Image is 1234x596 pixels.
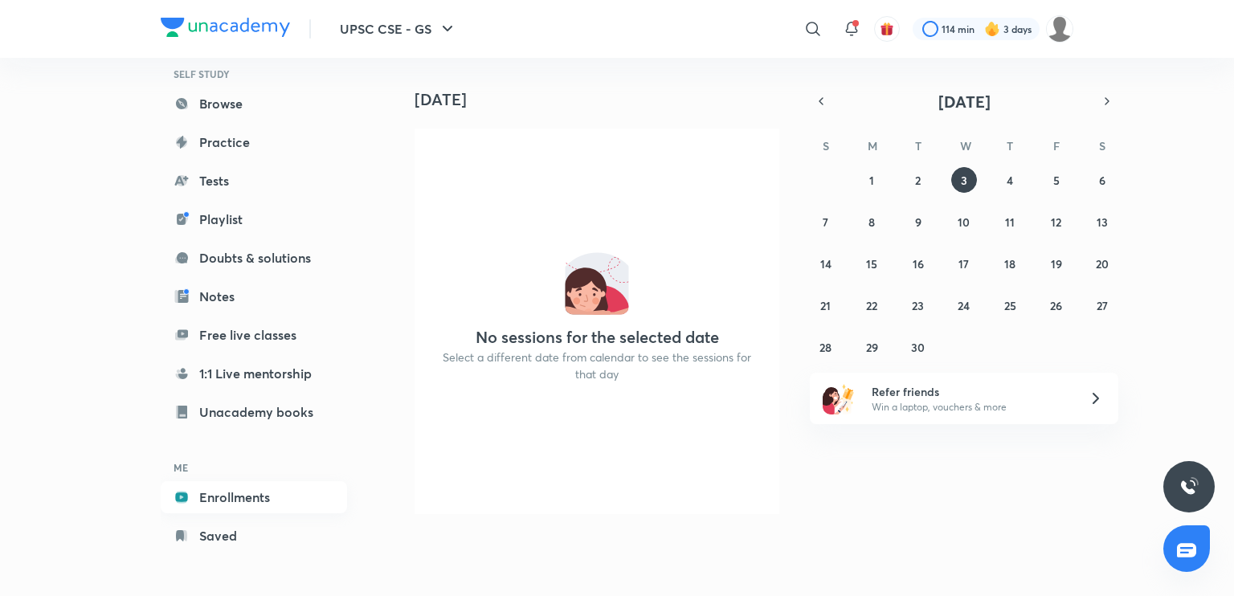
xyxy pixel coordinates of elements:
button: September 30, 2025 [905,334,931,360]
a: Enrollments [161,481,347,513]
button: September 10, 2025 [951,209,977,235]
abbr: September 30, 2025 [911,340,925,355]
abbr: Wednesday [960,138,971,153]
a: Saved [161,520,347,552]
img: ttu [1179,477,1199,496]
abbr: Thursday [1007,138,1013,153]
img: No events [565,251,629,315]
button: September 4, 2025 [997,167,1023,193]
button: [DATE] [832,90,1096,112]
abbr: September 7, 2025 [823,214,828,230]
img: avatar [880,22,894,36]
a: Doubts & solutions [161,242,347,274]
button: September 5, 2025 [1044,167,1069,193]
button: September 22, 2025 [859,292,885,318]
button: September 6, 2025 [1089,167,1115,193]
abbr: September 11, 2025 [1005,214,1015,230]
h6: Refer friends [872,383,1069,400]
abbr: Saturday [1099,138,1105,153]
img: streak [984,21,1000,37]
abbr: September 12, 2025 [1051,214,1061,230]
button: September 27, 2025 [1089,292,1115,318]
a: Tests [161,165,347,197]
button: September 14, 2025 [813,251,839,276]
h4: [DATE] [415,90,792,109]
abbr: Sunday [823,138,829,153]
abbr: Friday [1053,138,1060,153]
a: Unacademy books [161,396,347,428]
button: UPSC CSE - GS [330,13,467,45]
button: September 26, 2025 [1044,292,1069,318]
abbr: September 4, 2025 [1007,173,1013,188]
button: September 17, 2025 [951,251,977,276]
button: September 8, 2025 [859,209,885,235]
a: Free live classes [161,319,347,351]
a: Browse [161,88,347,120]
button: September 3, 2025 [951,167,977,193]
abbr: September 16, 2025 [913,256,924,271]
button: September 12, 2025 [1044,209,1069,235]
button: September 23, 2025 [905,292,931,318]
abbr: September 13, 2025 [1097,214,1108,230]
button: September 20, 2025 [1089,251,1115,276]
abbr: Tuesday [915,138,921,153]
a: Notes [161,280,347,312]
abbr: September 3, 2025 [961,173,967,188]
img: Company Logo [161,18,290,37]
span: [DATE] [938,91,991,112]
abbr: Monday [868,138,877,153]
abbr: September 6, 2025 [1099,173,1105,188]
abbr: September 18, 2025 [1004,256,1015,271]
abbr: September 5, 2025 [1053,173,1060,188]
abbr: September 27, 2025 [1097,298,1108,313]
p: Select a different date from calendar to see the sessions for that day [434,349,760,382]
abbr: September 26, 2025 [1050,298,1062,313]
button: September 15, 2025 [859,251,885,276]
button: September 18, 2025 [997,251,1023,276]
abbr: September 23, 2025 [912,298,924,313]
a: 1:1 Live mentorship [161,357,347,390]
h4: No sessions for the selected date [476,328,719,347]
img: referral [823,382,855,414]
abbr: September 2, 2025 [915,173,921,188]
abbr: September 28, 2025 [819,340,832,355]
abbr: September 15, 2025 [866,256,877,271]
abbr: September 24, 2025 [958,298,970,313]
p: Win a laptop, vouchers & more [872,400,1069,414]
h6: SELF STUDY [161,60,347,88]
img: JACOB TAKI [1046,15,1073,43]
a: Company Logo [161,18,290,41]
button: September 19, 2025 [1044,251,1069,276]
button: September 9, 2025 [905,209,931,235]
button: September 24, 2025 [951,292,977,318]
abbr: September 19, 2025 [1051,256,1062,271]
button: September 29, 2025 [859,334,885,360]
a: Practice [161,126,347,158]
button: September 13, 2025 [1089,209,1115,235]
abbr: September 21, 2025 [820,298,831,313]
button: September 25, 2025 [997,292,1023,318]
button: September 2, 2025 [905,167,931,193]
abbr: September 8, 2025 [868,214,875,230]
button: September 1, 2025 [859,167,885,193]
button: September 28, 2025 [813,334,839,360]
a: Playlist [161,203,347,235]
abbr: September 20, 2025 [1096,256,1109,271]
abbr: September 10, 2025 [958,214,970,230]
h6: ME [161,454,347,481]
button: September 7, 2025 [813,209,839,235]
abbr: September 29, 2025 [866,340,878,355]
abbr: September 22, 2025 [866,298,877,313]
button: avatar [874,16,900,42]
abbr: September 1, 2025 [869,173,874,188]
abbr: September 17, 2025 [958,256,969,271]
button: September 21, 2025 [813,292,839,318]
button: September 16, 2025 [905,251,931,276]
abbr: September 14, 2025 [820,256,832,271]
button: September 11, 2025 [997,209,1023,235]
abbr: September 25, 2025 [1004,298,1016,313]
abbr: September 9, 2025 [915,214,921,230]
